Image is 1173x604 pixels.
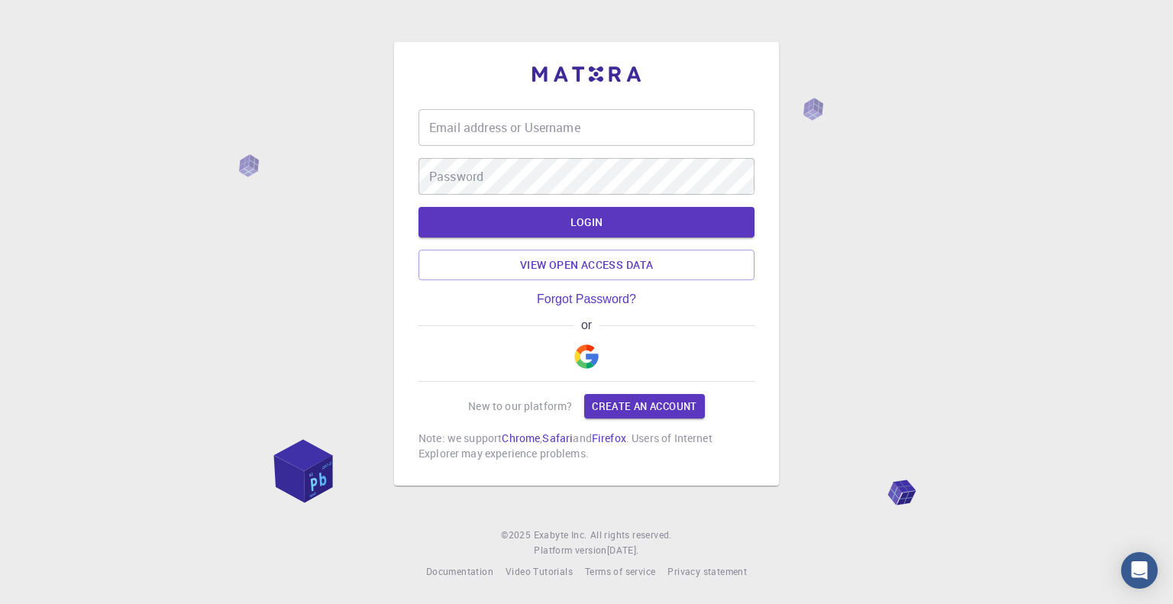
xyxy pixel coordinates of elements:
[506,565,573,577] span: Video Tutorials
[537,292,636,306] a: Forgot Password?
[607,543,639,558] a: [DATE].
[502,431,540,445] a: Chrome
[607,544,639,556] span: [DATE] .
[542,431,573,445] a: Safari
[534,543,606,558] span: Platform version
[584,394,704,418] a: Create an account
[667,565,747,577] span: Privacy statement
[574,318,599,332] span: or
[418,207,755,237] button: LOGIN
[506,564,573,580] a: Video Tutorials
[534,528,587,541] span: Exabyte Inc.
[534,528,587,543] a: Exabyte Inc.
[574,344,599,369] img: Google
[418,250,755,280] a: View open access data
[585,565,655,577] span: Terms of service
[667,564,747,580] a: Privacy statement
[592,431,626,445] a: Firefox
[468,399,572,414] p: New to our platform?
[501,528,533,543] span: © 2025
[1121,552,1158,589] div: Open Intercom Messenger
[426,565,493,577] span: Documentation
[426,564,493,580] a: Documentation
[590,528,672,543] span: All rights reserved.
[418,431,755,461] p: Note: we support , and . Users of Internet Explorer may experience problems.
[585,564,655,580] a: Terms of service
